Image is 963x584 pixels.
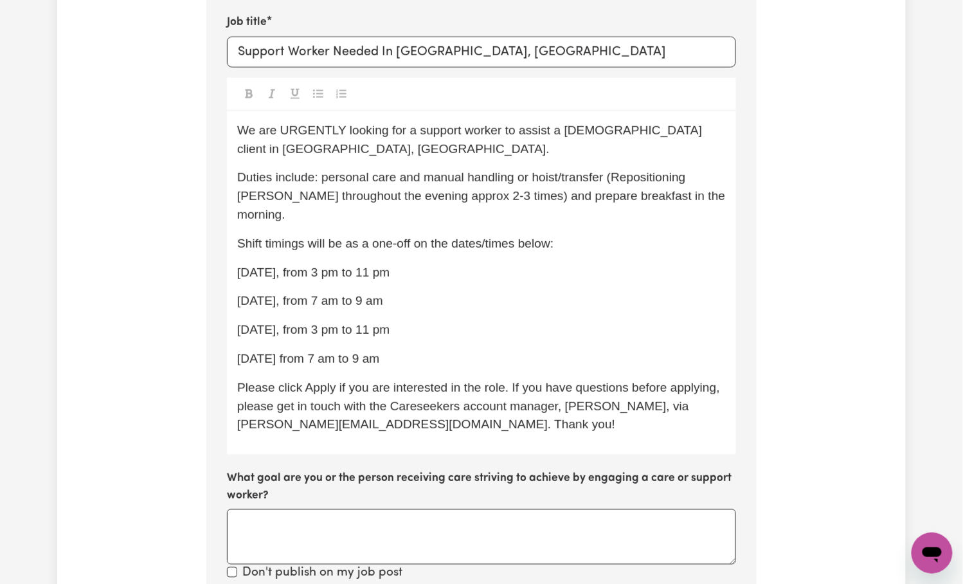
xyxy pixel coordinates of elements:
label: What goal are you or the person receiving care striving to achieve by engaging a care or support ... [227,470,736,504]
input: e.g. Care worker needed in North Sydney for aged care [227,37,736,68]
button: Toggle undefined [332,86,350,102]
span: [DATE] from 7 am to 9 am [237,352,379,365]
span: [DATE], from 3 pm to 11 pm [237,323,390,336]
button: Toggle undefined [263,86,281,102]
span: Shift timings will be as a one-off on the dates/times below: [237,237,553,250]
button: Toggle undefined [240,86,258,102]
span: [DATE], from 7 am to 9 am [237,294,383,307]
span: We are URGENTLY looking for a support worker to assist a [DEMOGRAPHIC_DATA] client in [GEOGRAPHIC... [237,123,706,156]
span: Duties include: personal care and manual handling or hoist/transfer (Repositioning [PERSON_NAME] ... [237,170,729,221]
label: Don't publish on my job post [242,565,402,583]
iframe: Button to launch messaging window [912,533,953,574]
button: Toggle undefined [286,86,304,102]
span: [DATE], from 3 pm to 11 pm [237,266,390,279]
span: Please click Apply if you are interested in the role. If you have questions before applying, plea... [237,381,723,432]
label: Job title [227,14,267,31]
button: Toggle undefined [309,86,327,102]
